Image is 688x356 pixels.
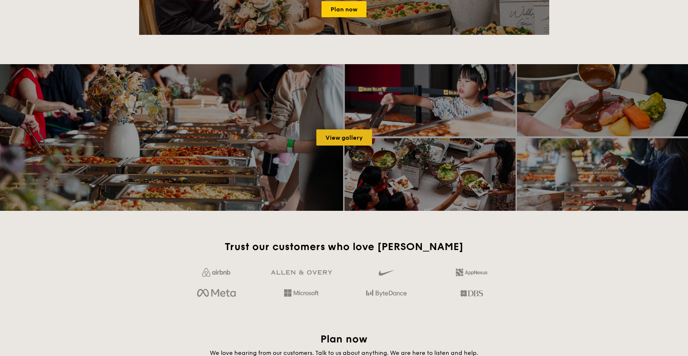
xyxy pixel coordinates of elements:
h2: Trust our customers who love [PERSON_NAME] [177,240,511,253]
img: GRg3jHAAAAABJRU5ErkJggg== [271,270,332,275]
img: bytedance.dc5c0c88.png [366,287,407,300]
img: gdlseuq06himwAAAABJRU5ErkJggg== [379,267,394,279]
a: View gallery [316,129,372,146]
img: Hd4TfVa7bNwuIo1gAAAAASUVORK5CYII= [284,289,319,297]
span: Plan now [320,333,368,345]
img: meta.d311700b.png [197,287,235,300]
img: 2L6uqdT+6BmeAFDfWP11wfMG223fXktMZIL+i+lTG25h0NjUBKOYhdW2Kn6T+C0Q7bASH2i+1JIsIulPLIv5Ss6l0e291fRVW... [456,269,487,276]
img: dbs.a5bdd427.png [460,287,483,300]
img: Jf4Dw0UUCKFd4aYAAAAASUVORK5CYII= [202,268,230,277]
a: Plan now [321,1,367,17]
